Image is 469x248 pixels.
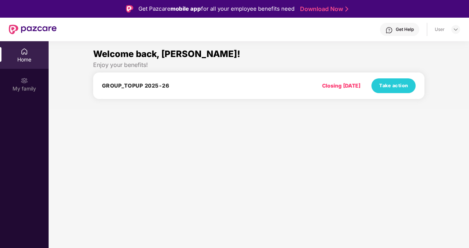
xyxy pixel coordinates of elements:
img: svg+xml;base64,PHN2ZyBpZD0iSGVscC0zMngzMiIgeG1sbnM9Imh0dHA6Ly93d3cudzMub3JnLzIwMDAvc3ZnIiB3aWR0aD... [385,26,393,34]
img: New Pazcare Logo [9,25,57,34]
button: Take action [371,78,416,93]
img: Logo [126,5,133,13]
div: Get Help [396,26,414,32]
div: Get Pazcare for all your employee benefits need [138,4,295,13]
div: Enjoy your benefits! [93,61,425,69]
strong: mobile app [170,5,201,12]
span: Welcome back, [PERSON_NAME]! [93,49,240,59]
img: Stroke [345,5,348,13]
a: Download Now [300,5,346,13]
h4: GROUP_TOPUP 2025-26 [102,82,169,89]
img: svg+xml;base64,PHN2ZyBpZD0iRHJvcGRvd24tMzJ4MzIiIHhtbG5zPSJodHRwOi8vd3d3LnczLm9yZy8yMDAwL3N2ZyIgd2... [453,26,459,32]
img: svg+xml;base64,PHN2ZyBpZD0iSG9tZSIgeG1sbnM9Imh0dHA6Ly93d3cudzMub3JnLzIwMDAvc3ZnIiB3aWR0aD0iMjAiIG... [21,48,28,55]
div: User [435,26,445,32]
img: svg+xml;base64,PHN2ZyB3aWR0aD0iMjAiIGhlaWdodD0iMjAiIHZpZXdCb3g9IjAgMCAyMCAyMCIgZmlsbD0ibm9uZSIgeG... [21,77,28,84]
span: Take action [379,82,408,89]
div: Closing [DATE] [322,82,360,90]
